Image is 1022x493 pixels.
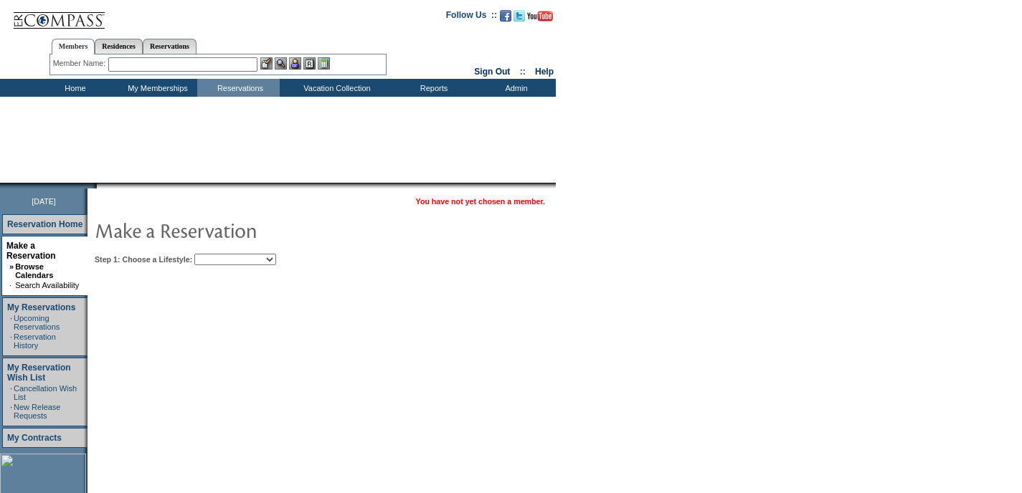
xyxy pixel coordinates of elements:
[280,79,391,97] td: Vacation Collection
[32,79,115,97] td: Home
[10,384,12,401] td: ·
[143,39,197,54] a: Reservations
[527,11,553,21] img: Subscribe to our YouTube Channel
[474,67,510,77] a: Sign Out
[303,57,316,70] img: Reservations
[14,403,60,420] a: New Release Requests
[473,79,556,97] td: Admin
[14,314,60,331] a: Upcoming Reservations
[95,255,192,264] b: Step 1: Choose a Lifestyle:
[95,216,382,244] img: pgTtlMakeReservation.gif
[318,57,330,70] img: b_calculator.gif
[15,262,53,279] a: Browse Calendars
[446,9,497,26] td: Follow Us ::
[391,79,473,97] td: Reports
[10,403,12,420] td: ·
[115,79,197,97] td: My Memberships
[9,262,14,271] b: »
[275,57,287,70] img: View
[15,281,79,289] a: Search Availability
[7,219,82,229] a: Reservation Home
[10,314,12,331] td: ·
[289,57,301,70] img: Impersonate
[10,332,12,350] td: ·
[7,302,75,312] a: My Reservations
[260,57,273,70] img: b_edit.gif
[6,241,56,261] a: Make a Reservation
[7,363,71,383] a: My Reservation Wish List
[14,384,77,401] a: Cancellation Wish List
[7,433,62,443] a: My Contracts
[535,67,554,77] a: Help
[514,10,525,21] img: Follow us on Twitter
[500,10,511,21] img: Become our fan on Facebook
[32,197,56,206] span: [DATE]
[53,57,108,70] div: Member Name:
[520,67,526,77] span: ::
[514,14,525,23] a: Follow us on Twitter
[95,39,143,54] a: Residences
[14,332,56,350] a: Reservation History
[500,14,511,23] a: Become our fan on Facebook
[527,14,553,23] a: Subscribe to our YouTube Channel
[97,183,98,188] img: blank.gif
[416,197,545,206] span: You have not yet chosen a member.
[92,183,97,188] img: promoShadowLeftCorner.gif
[197,79,280,97] td: Reservations
[9,281,14,289] td: ·
[52,39,95,54] a: Members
